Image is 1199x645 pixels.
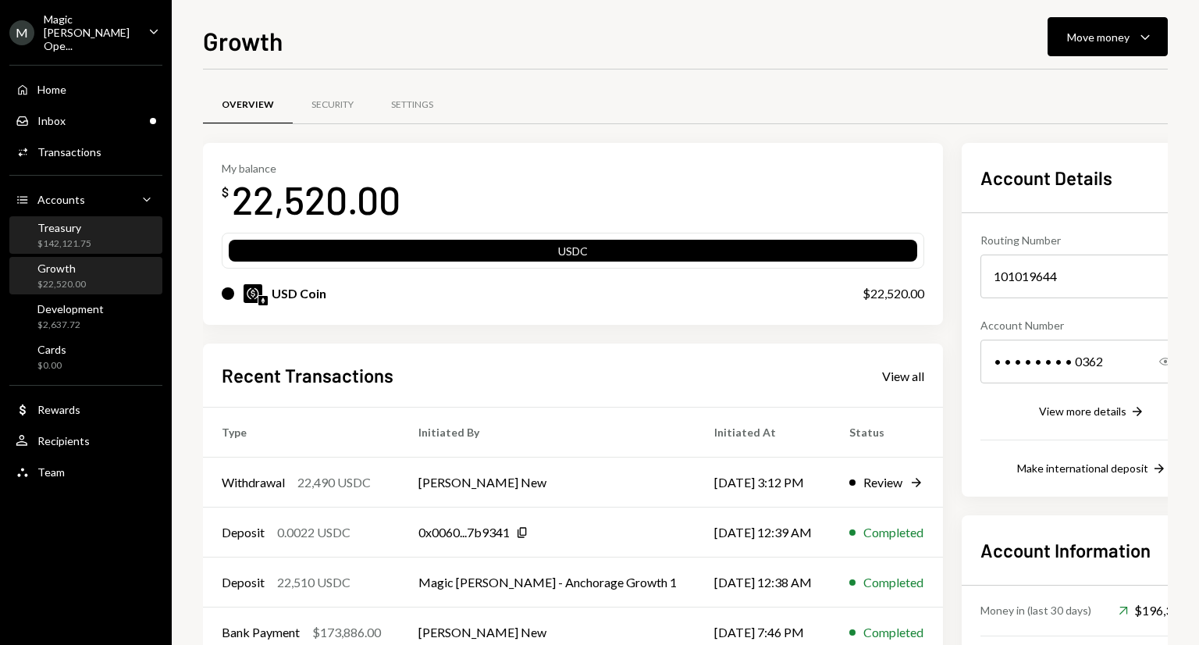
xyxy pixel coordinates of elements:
[9,185,162,213] a: Accounts
[37,145,101,159] div: Transactions
[37,403,80,416] div: Rewards
[258,296,268,305] img: ethereum-mainnet
[391,98,433,112] div: Settings
[831,408,943,458] th: Status
[696,508,831,558] td: [DATE] 12:39 AM
[222,98,274,112] div: Overview
[37,193,85,206] div: Accounts
[37,302,104,315] div: Development
[980,602,1091,618] div: Money in (last 30 days)
[312,623,381,642] div: $173,886.00
[9,216,162,254] a: Treasury$142,121.75
[9,426,162,454] a: Recipients
[222,362,393,388] h2: Recent Transactions
[222,473,285,492] div: Withdrawal
[1067,29,1130,45] div: Move money
[37,343,66,356] div: Cards
[863,623,923,642] div: Completed
[37,278,86,291] div: $22,520.00
[232,175,400,224] div: 22,520.00
[222,184,229,200] div: $
[863,473,902,492] div: Review
[882,369,924,384] div: View all
[1039,404,1145,421] button: View more details
[9,20,34,45] div: M
[277,573,350,592] div: 22,510 USDC
[293,85,372,125] a: Security
[229,243,917,265] div: USDC
[44,12,136,52] div: Magic [PERSON_NAME] Ope...
[272,284,326,303] div: USD Coin
[696,408,831,458] th: Initiated At
[400,408,696,458] th: Initiated By
[9,338,162,376] a: Cards$0.00
[277,523,350,542] div: 0.0022 USDC
[9,137,162,166] a: Transactions
[863,284,924,303] div: $22,520.00
[9,298,162,335] a: Development$2,637.72
[222,523,265,542] div: Deposit
[9,106,162,134] a: Inbox
[37,237,91,251] div: $142,121.75
[882,367,924,384] a: View all
[400,458,696,508] td: [PERSON_NAME] New
[37,262,86,275] div: Growth
[37,221,91,234] div: Treasury
[863,573,923,592] div: Completed
[297,473,371,492] div: 22,490 USDC
[9,257,162,294] a: Growth$22,520.00
[311,98,354,112] div: Security
[9,458,162,486] a: Team
[1017,461,1167,478] button: Make international deposit
[400,558,696,608] td: Magic [PERSON_NAME] - Anchorage Growth 1
[863,523,923,542] div: Completed
[1039,404,1126,418] div: View more details
[9,395,162,423] a: Rewards
[37,465,65,479] div: Team
[9,75,162,103] a: Home
[203,85,293,125] a: Overview
[372,85,452,125] a: Settings
[222,573,265,592] div: Deposit
[222,162,400,175] div: My balance
[203,408,400,458] th: Type
[203,25,283,56] h1: Growth
[1048,17,1168,56] button: Move money
[37,83,66,96] div: Home
[37,114,66,127] div: Inbox
[37,319,104,332] div: $2,637.72
[418,523,510,542] div: 0x0060...7b9341
[1017,461,1148,475] div: Make international deposit
[37,434,90,447] div: Recipients
[37,359,66,372] div: $0.00
[696,458,831,508] td: [DATE] 3:12 PM
[244,284,262,303] img: USDC
[222,623,300,642] div: Bank Payment
[696,558,831,608] td: [DATE] 12:38 AM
